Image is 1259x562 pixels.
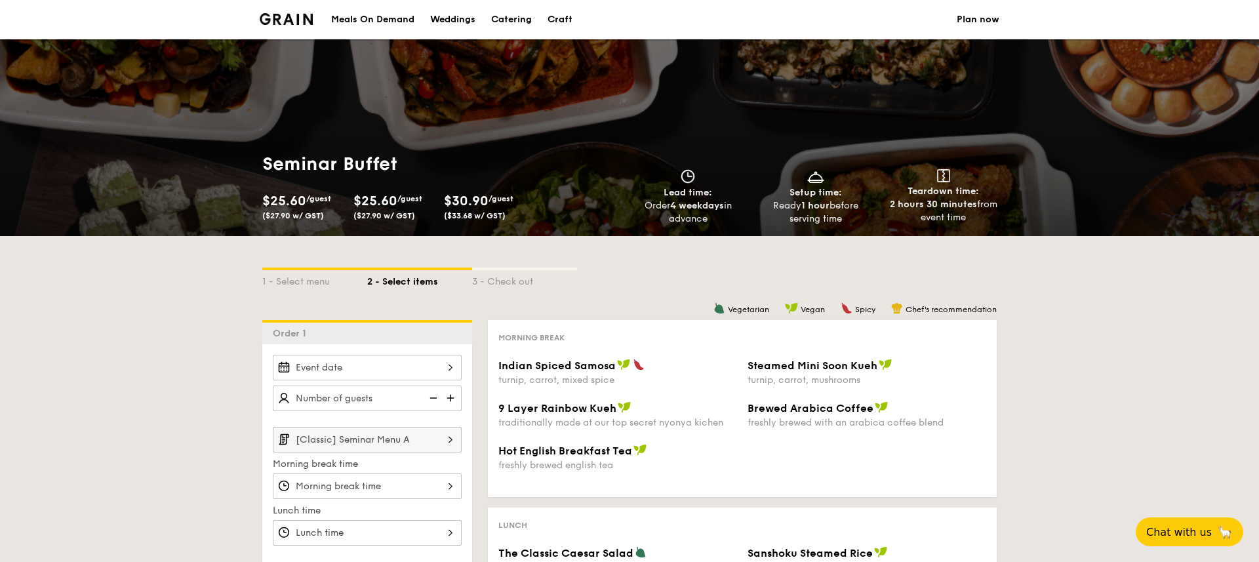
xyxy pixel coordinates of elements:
img: icon-spicy.37a8142b.svg [841,302,852,314]
div: 3 - Check out [472,270,577,289]
strong: 2 hours 30 minutes [890,199,977,210]
img: icon-teardown.65201eee.svg [937,169,950,182]
a: Logotype [260,13,313,25]
div: freshly brewed with an arabica coffee blend [748,417,986,428]
span: /guest [489,194,513,203]
input: Lunch time [273,520,462,546]
img: icon-chevron-right.3c0dfbd6.svg [439,427,462,452]
label: Lunch time [273,504,462,517]
span: ($33.68 w/ GST) [444,211,506,220]
strong: 1 hour [801,200,829,211]
div: turnip, carrot, mushrooms [748,374,986,386]
span: Lunch [498,521,527,530]
img: icon-vegetarian.fe4039eb.svg [635,546,647,558]
span: Vegetarian [728,305,769,314]
img: icon-add.58712e84.svg [442,386,462,411]
div: 1 - Select menu [262,270,367,289]
img: icon-vegetarian.fe4039eb.svg [713,302,725,314]
span: 9 Layer Rainbow Kueh [498,402,616,414]
span: Chat with us [1146,526,1212,538]
span: Hot English Breakfast Tea [498,445,632,457]
div: traditionally made at our top secret nyonya kichen [498,417,737,428]
span: ($27.90 w/ GST) [353,211,415,220]
input: Morning break time [273,473,462,499]
button: Chat with us🦙 [1136,517,1243,546]
span: $30.90 [444,193,489,209]
span: $25.60 [262,193,306,209]
div: Ready before serving time [757,199,875,226]
img: Grain [260,13,313,25]
span: Order 1 [273,328,311,339]
span: Spicy [855,305,875,314]
input: Number of guests [273,386,462,411]
img: icon-vegan.f8ff3823.svg [618,401,631,413]
span: Morning break [498,333,565,342]
img: icon-chef-hat.a58ddaea.svg [891,302,903,314]
img: icon-vegan.f8ff3823.svg [785,302,798,314]
div: turnip, carrot, mixed spice [498,374,737,386]
span: Steamed Mini Soon Kueh [748,359,877,372]
span: ($27.90 w/ GST) [262,211,324,220]
img: icon-vegan.f8ff3823.svg [617,359,630,371]
span: $25.60 [353,193,397,209]
img: icon-vegan.f8ff3823.svg [874,546,887,558]
span: Setup time: [789,187,842,198]
img: icon-spicy.37a8142b.svg [633,359,645,371]
span: Indian Spiced Samosa [498,359,616,372]
span: /guest [397,194,422,203]
img: icon-vegan.f8ff3823.svg [633,444,647,456]
span: Lead time: [664,187,712,198]
img: icon-vegan.f8ff3823.svg [879,359,892,371]
label: Morning break time [273,458,462,471]
div: Order in advance [629,199,747,226]
div: 2 - Select items [367,270,472,289]
span: The Classic Caesar Salad [498,547,633,559]
span: Vegan [801,305,825,314]
span: 🦙 [1217,525,1233,540]
img: icon-dish.430c3a2e.svg [806,169,826,184]
img: icon-vegan.f8ff3823.svg [875,401,888,413]
h1: Seminar Buffet [262,152,525,176]
span: Teardown time: [908,186,979,197]
span: Chef's recommendation [906,305,997,314]
img: icon-clock.2db775ea.svg [678,169,698,184]
div: freshly brewed english tea [498,460,737,471]
div: from event time [885,198,1002,224]
span: /guest [306,194,331,203]
input: Event date [273,355,462,380]
img: icon-reduce.1d2dbef1.svg [422,386,442,411]
span: Sanshoku Steamed Rice [748,547,873,559]
span: Brewed Arabica Coffee [748,402,873,414]
strong: 4 weekdays [670,200,724,211]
